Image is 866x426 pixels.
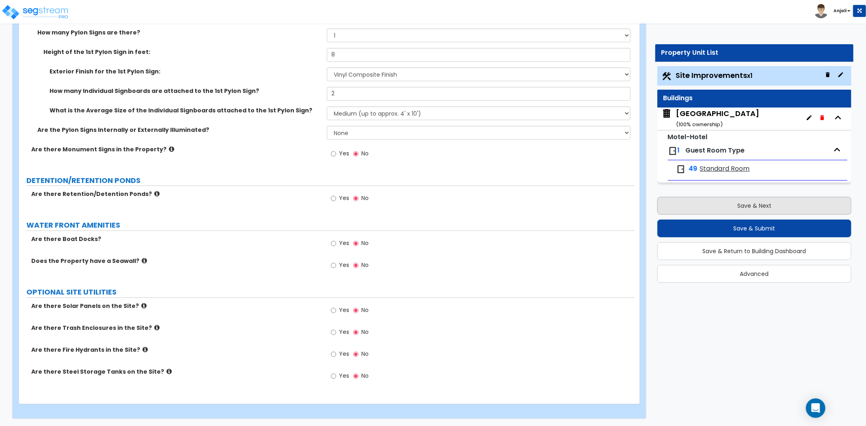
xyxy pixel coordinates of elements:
span: No [361,328,369,336]
input: No [353,328,358,337]
span: 1 [678,146,680,155]
img: door.png [668,146,678,156]
label: What is the Average Size of the Individual Signboards attached to the 1st Pylon Sign? [50,106,321,114]
input: Yes [331,350,336,359]
button: Save & Next [657,197,851,215]
span: Site Improvements [676,70,753,80]
label: Are there Fire Hydrants in the Site? [31,346,321,354]
i: click for more info! [154,325,160,331]
span: No [361,350,369,358]
label: OPTIONAL SITE UTILITIES [26,287,635,297]
button: Advanced [657,265,851,283]
div: [GEOGRAPHIC_DATA] [676,108,759,129]
input: Yes [331,372,336,381]
span: Yes [339,149,349,157]
span: Yes [339,239,349,247]
span: No [361,239,369,247]
img: logo_pro_r.png [1,4,70,20]
span: Yes [339,372,349,380]
span: Yes [339,194,349,202]
input: No [353,372,358,381]
small: x1 [747,71,753,80]
img: Construction.png [661,71,672,82]
input: No [353,261,358,270]
label: Does the Property have a Seawall? [31,257,321,265]
span: SEASHELL VILLAGE [661,108,759,129]
input: Yes [331,239,336,248]
i: click for more info! [143,346,148,353]
span: Yes [339,261,349,269]
span: Standard Room [700,164,750,174]
input: Yes [331,328,336,337]
input: No [353,350,358,359]
input: Yes [331,149,336,158]
span: No [361,149,369,157]
label: Are there Retention/Detention Ponds? [31,190,321,198]
span: No [361,372,369,380]
img: building.svg [661,108,672,119]
i: click for more info! [169,146,174,152]
label: How many Individual Signboards are attached to the 1st Pylon Sign? [50,87,321,95]
img: avatar.png [814,4,828,18]
i: click for more info! [142,258,147,264]
small: Motel-Hotel [668,132,708,142]
span: No [361,261,369,269]
input: Yes [331,194,336,203]
label: Are there Boat Docks? [31,235,321,243]
label: Are there Trash Enclosures in the Site? [31,324,321,332]
span: Guest Room Type [686,146,745,155]
span: Yes [339,306,349,314]
i: click for more info! [141,303,147,309]
img: door.png [676,164,686,174]
div: Open Intercom Messenger [806,398,825,418]
div: Buildings [663,94,845,103]
label: WATER FRONT AMENITIES [26,220,635,230]
input: Yes [331,261,336,270]
input: No [353,306,358,315]
span: 49 [689,164,698,174]
label: Are the Pylon Signs Internally or Externally Illuminated? [37,126,321,134]
label: How many Pylon Signs are there? [37,28,321,37]
label: Height of the 1st Pylon Sign in feet: [43,48,321,56]
i: click for more info! [166,368,172,374]
label: Are there Monument Signs in the Property? [31,145,321,153]
b: Anjali [834,8,847,14]
input: No [353,194,358,203]
div: Property Unit List [661,48,847,58]
label: DETENTION/RETENTION PONDS [26,175,635,186]
label: Are there Solar Panels on the Site? [31,302,321,310]
button: Save & Submit [657,219,851,237]
input: No [353,149,358,158]
label: Exterior Finish for the 1st Pylon Sign: [50,67,321,75]
span: No [361,306,369,314]
small: ( 100 % ownership) [676,120,723,128]
input: Yes [331,306,336,315]
label: Are there Steel Storage Tanks on the Site? [31,368,321,376]
button: Save & Return to Building Dashboard [657,242,851,260]
span: Yes [339,328,349,336]
input: No [353,239,358,248]
span: No [361,194,369,202]
i: click for more info! [154,191,160,197]
span: Yes [339,350,349,358]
